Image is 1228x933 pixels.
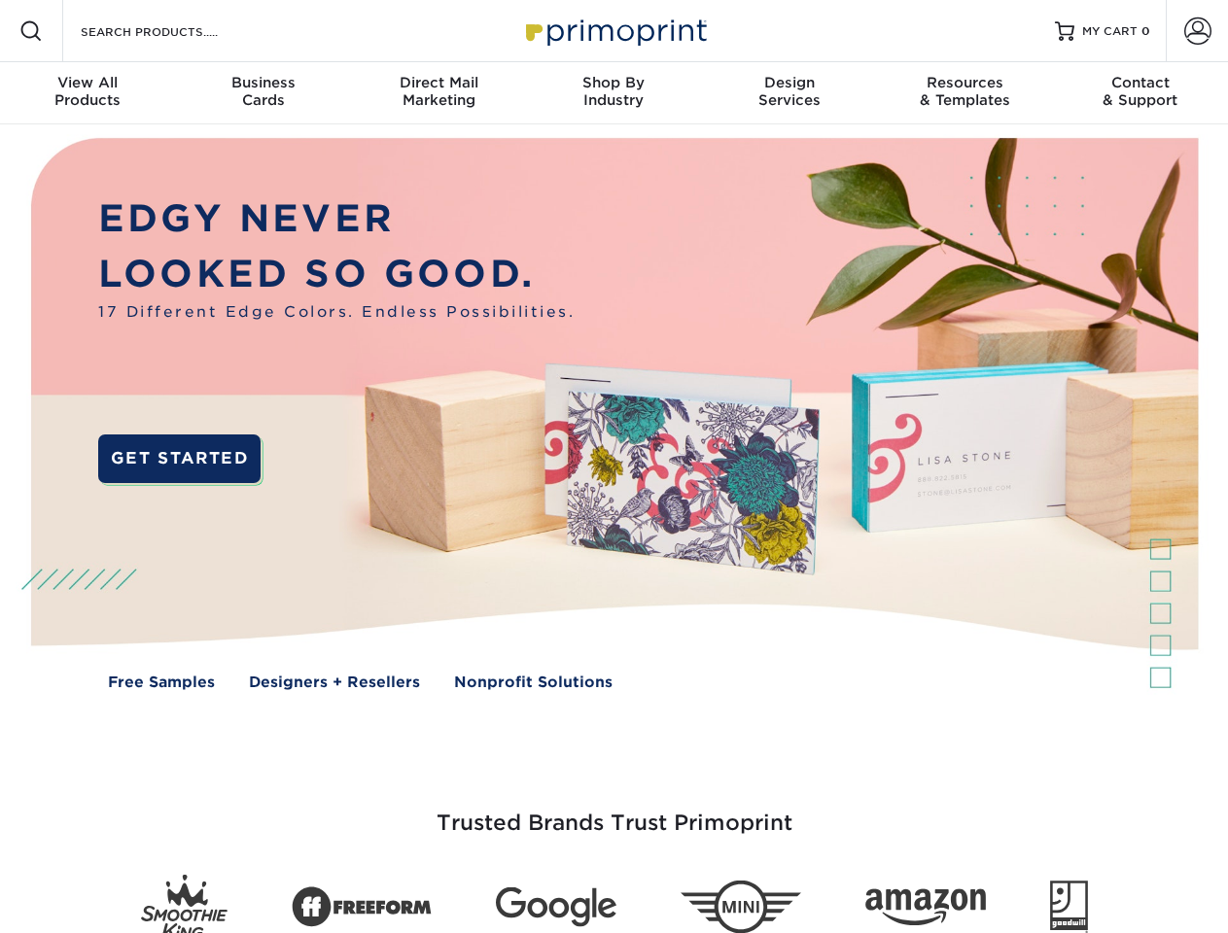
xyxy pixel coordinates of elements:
a: Free Samples [108,672,215,694]
a: Designers + Resellers [249,672,420,694]
span: 17 Different Edge Colors. Endless Possibilities. [98,301,575,324]
div: Cards [175,74,350,109]
a: Contact& Support [1053,62,1228,124]
span: Direct Mail [351,74,526,91]
div: Marketing [351,74,526,109]
a: Shop ByIndustry [526,62,701,124]
p: LOOKED SO GOOD. [98,247,575,302]
div: Services [702,74,877,109]
a: BusinessCards [175,62,350,124]
input: SEARCH PRODUCTS..... [79,19,268,43]
span: 0 [1141,24,1150,38]
div: & Support [1053,74,1228,109]
a: Direct MailMarketing [351,62,526,124]
img: Goodwill [1050,881,1088,933]
span: MY CART [1082,23,1138,40]
span: Contact [1053,74,1228,91]
a: GET STARTED [98,434,261,483]
img: Google [496,887,616,927]
span: Design [702,74,877,91]
a: Resources& Templates [877,62,1052,124]
h3: Trusted Brands Trust Primoprint [46,764,1183,859]
div: & Templates [877,74,1052,109]
p: EDGY NEVER [98,191,575,247]
img: Amazon [865,889,986,926]
div: Industry [526,74,701,109]
span: Shop By [526,74,701,91]
img: Primoprint [517,10,712,52]
a: Nonprofit Solutions [454,672,613,694]
span: Business [175,74,350,91]
a: DesignServices [702,62,877,124]
span: Resources [877,74,1052,91]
